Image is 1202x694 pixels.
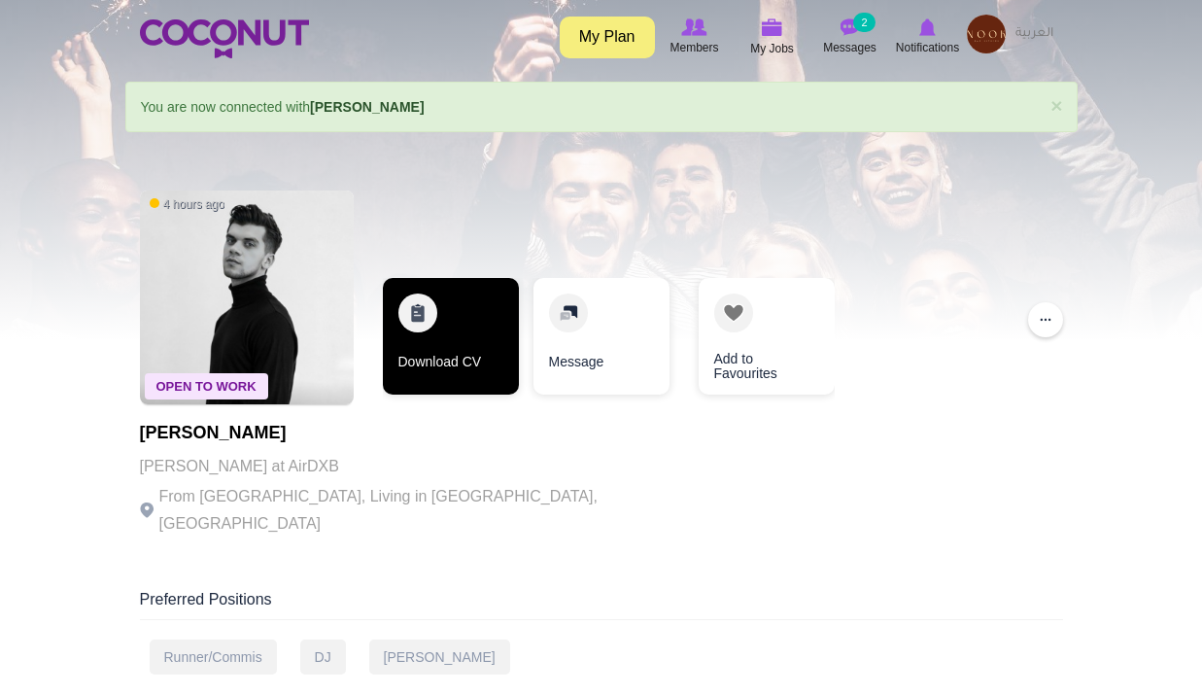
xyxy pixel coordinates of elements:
p: [PERSON_NAME] at AirDXB [140,453,674,480]
div: [PERSON_NAME] [369,640,510,675]
div: DJ [300,640,346,675]
a: My Plan [560,17,655,58]
a: Browse Members Members [656,15,734,59]
div: 1 / 3 [383,278,519,404]
a: Download CV [383,278,519,395]
a: Messages Messages 2 [811,15,889,59]
span: My Jobs [750,39,794,58]
div: Runner/Commis [150,640,277,675]
img: Browse Members [681,18,706,36]
div: 2 / 3 [533,278,670,404]
img: Notifications [919,18,936,36]
span: Notifications [896,38,959,57]
h1: [PERSON_NAME] [140,424,674,443]
a: My Jobs My Jobs [734,15,811,60]
span: Messages [823,38,876,57]
div: 3 / 3 [684,278,820,404]
img: Messages [841,18,860,36]
button: ... [1028,302,1063,337]
span: 4 hours ago [150,196,224,213]
div: Preferred Positions [140,589,1063,620]
a: العربية [1006,15,1063,53]
div: You are now connected with [125,82,1078,132]
small: 2 [853,13,875,32]
a: Notifications Notifications [889,15,967,59]
p: From [GEOGRAPHIC_DATA], Living in [GEOGRAPHIC_DATA], [GEOGRAPHIC_DATA] [140,483,674,538]
a: Message [533,278,670,395]
a: Add to Favourites [699,278,835,395]
span: Members [670,38,718,57]
img: Home [140,19,309,58]
a: [PERSON_NAME] [310,99,424,115]
span: Open To Work [145,373,268,399]
img: My Jobs [762,18,783,36]
a: × [1050,95,1062,116]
